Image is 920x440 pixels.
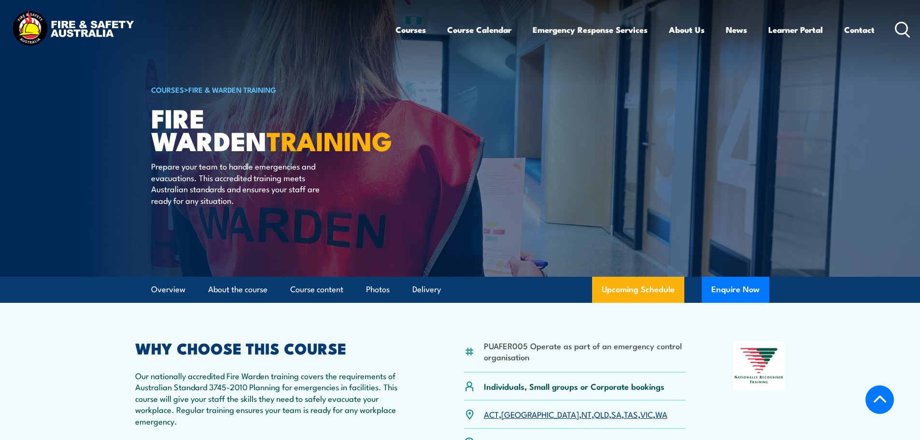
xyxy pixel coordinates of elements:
a: Overview [151,277,185,302]
p: Our nationally accredited Fire Warden training covers the requirements of Australian Standard 374... [135,370,417,426]
p: , , , , , , , [484,409,667,420]
h1: Fire Warden [151,106,390,151]
a: VIC [640,408,653,420]
a: Course content [290,277,343,302]
a: Fire & Warden Training [188,84,276,95]
strong: TRAINING [267,120,392,160]
a: COURSES [151,84,184,95]
a: Emergency Response Services [533,17,648,43]
a: News [726,17,747,43]
a: Contact [844,17,875,43]
button: Enquire Now [702,277,769,303]
h6: > [151,84,390,95]
p: Prepare your team to handle emergencies and evacuations. This accredited training meets Australia... [151,160,327,206]
a: Learner Portal [768,17,823,43]
a: NT [581,408,592,420]
a: Photos [366,277,390,302]
h2: WHY CHOOSE THIS COURSE [135,341,417,355]
a: WA [655,408,667,420]
a: SA [611,408,622,420]
a: ACT [484,408,499,420]
a: Delivery [412,277,441,302]
a: About Us [669,17,705,43]
a: [GEOGRAPHIC_DATA] [501,408,579,420]
li: PUAFER005 Operate as part of an emergency control organisation [484,340,686,363]
a: Courses [396,17,426,43]
a: QLD [594,408,609,420]
a: Upcoming Schedule [592,277,684,303]
a: Course Calendar [447,17,511,43]
img: Nationally Recognised Training logo. [733,341,785,390]
p: Individuals, Small groups or Corporate bookings [484,381,665,392]
a: About the course [208,277,268,302]
a: TAS [624,408,638,420]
